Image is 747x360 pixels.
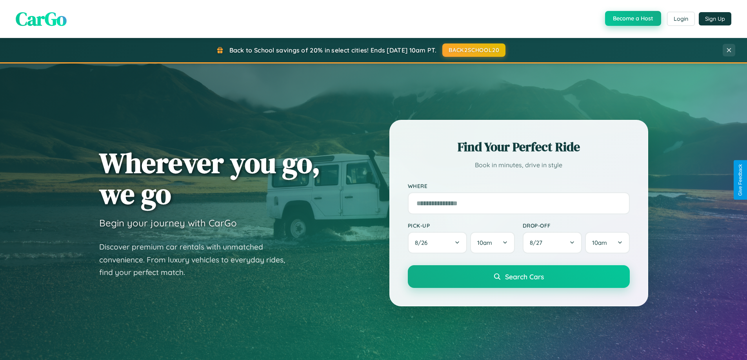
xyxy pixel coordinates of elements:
div: Give Feedback [738,164,743,196]
p: Book in minutes, drive in style [408,159,630,171]
button: Sign Up [699,12,731,25]
h3: Begin your journey with CarGo [99,217,237,229]
button: 10am [585,232,629,253]
button: 10am [470,232,514,253]
button: 8/26 [408,232,467,253]
span: 10am [592,239,607,246]
label: Where [408,183,630,189]
button: BACK2SCHOOL20 [442,43,505,57]
span: 8 / 26 [415,239,431,246]
span: Back to School savings of 20% in select cities! Ends [DATE] 10am PT. [229,46,436,54]
span: Search Cars [505,272,544,281]
span: CarGo [16,6,67,32]
span: 10am [477,239,492,246]
p: Discover premium car rentals with unmatched convenience. From luxury vehicles to everyday rides, ... [99,241,295,279]
button: Login [667,12,695,26]
label: Drop-off [523,222,630,229]
span: 8 / 27 [530,239,546,246]
button: 8/27 [523,232,582,253]
h1: Wherever you go, we go [99,147,320,209]
h2: Find Your Perfect Ride [408,138,630,156]
button: Become a Host [605,11,661,26]
label: Pick-up [408,222,515,229]
button: Search Cars [408,265,630,288]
